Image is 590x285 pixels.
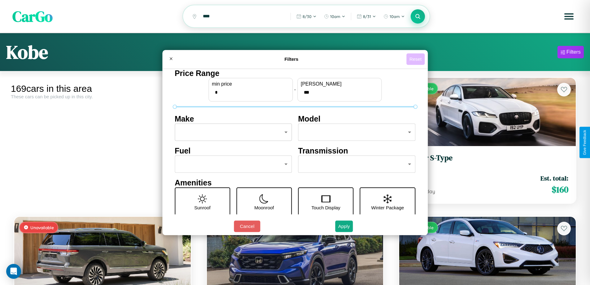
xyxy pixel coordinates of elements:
[363,14,371,19] span: 8 / 31
[354,11,379,21] button: 8/31
[294,85,296,94] p: -
[234,220,260,232] button: Cancel
[6,264,21,279] div: Open Intercom Messenger
[12,6,53,27] span: CarGo
[311,203,340,212] p: Touch Display
[330,14,340,19] span: 10am
[194,203,211,212] p: Sunroof
[6,39,48,65] h1: Kobe
[298,146,416,155] h4: Transmission
[212,81,289,87] label: min price
[254,203,274,212] p: Moonroof
[175,114,292,123] h4: Make
[303,14,312,19] span: 8 / 30
[335,220,353,232] button: Apply
[560,8,578,25] button: Open menu
[177,56,406,62] h4: Filters
[11,83,194,94] div: 169 cars in this area
[11,94,194,99] div: These cars can be picked up in this city.
[371,203,404,212] p: Winter Package
[422,188,435,194] span: / day
[407,154,568,169] a: Jaguar S-Type2017
[557,46,584,58] button: Filters
[298,114,416,123] h4: Model
[552,183,568,196] span: $ 160
[321,11,348,21] button: 10am
[175,146,292,155] h4: Fuel
[301,81,378,87] label: [PERSON_NAME]
[380,11,408,21] button: 10am
[390,14,400,19] span: 10am
[175,69,415,78] h4: Price Range
[566,49,581,55] div: Filters
[406,53,425,65] button: Reset
[293,11,320,21] button: 8/30
[407,154,568,163] h3: Jaguar S-Type
[175,178,415,187] h4: Amenities
[583,130,587,155] div: Give Feedback
[540,174,568,183] span: Est. total:
[30,225,54,230] span: Unavailable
